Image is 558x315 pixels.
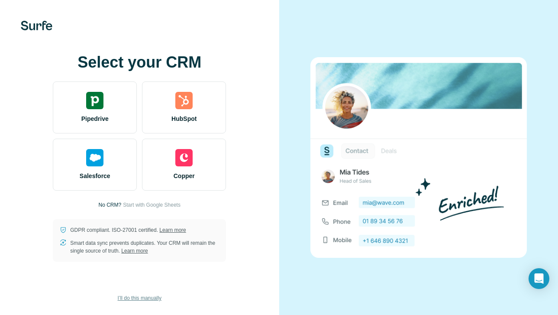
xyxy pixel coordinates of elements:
div: Open Intercom Messenger [529,268,549,289]
span: Pipedrive [81,114,109,123]
span: Salesforce [80,172,110,180]
img: none image [310,57,527,258]
img: pipedrive's logo [86,92,103,109]
span: I’ll do this manually [118,294,161,302]
img: copper's logo [175,149,193,166]
button: Start with Google Sheets [123,201,181,209]
a: Learn more [121,248,148,254]
img: hubspot's logo [175,92,193,109]
h1: Select your CRM [53,54,226,71]
span: Copper [174,172,195,180]
p: Smart data sync prevents duplicates. Your CRM will remain the single source of truth. [70,239,219,255]
button: I’ll do this manually [112,292,168,305]
img: Surfe's logo [21,21,52,30]
a: Learn more [159,227,186,233]
p: GDPR compliant. ISO-27001 certified. [70,226,186,234]
p: No CRM? [99,201,122,209]
span: HubSpot [171,114,197,123]
img: salesforce's logo [86,149,103,166]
